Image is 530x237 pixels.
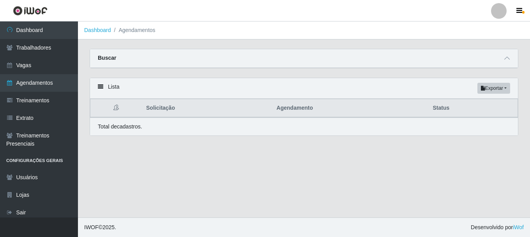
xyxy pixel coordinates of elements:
[84,224,99,230] span: IWOF
[78,21,530,39] nav: breadcrumb
[84,27,111,33] a: Dashboard
[111,26,155,34] li: Agendamentos
[272,99,428,118] th: Agendamento
[471,223,524,232] span: Desenvolvido por
[477,83,510,94] button: Exportar
[90,78,518,99] div: Lista
[13,6,48,16] img: CoreUI Logo
[98,55,116,61] strong: Buscar
[84,223,116,232] span: © 2025 .
[513,224,524,230] a: iWof
[428,99,518,118] th: Status
[98,123,142,131] p: Total de cadastros.
[141,99,272,118] th: Solicitação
